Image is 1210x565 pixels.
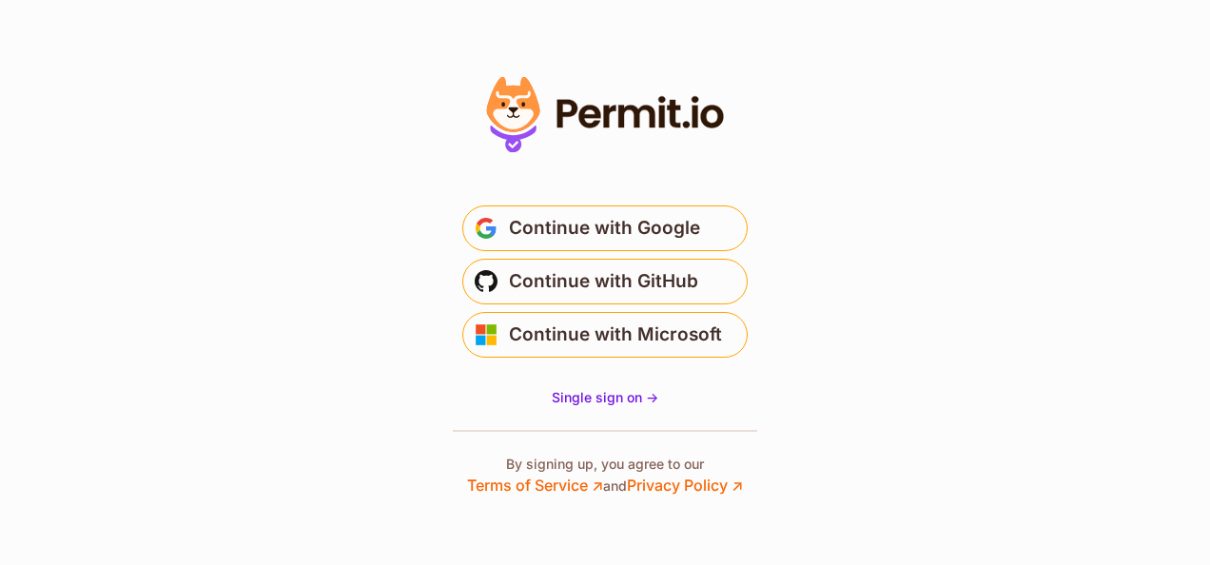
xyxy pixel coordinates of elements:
[552,388,658,407] a: Single sign on ->
[462,312,748,358] button: Continue with Microsoft
[462,205,748,251] button: Continue with Google
[552,389,658,405] span: Single sign on ->
[467,476,603,495] a: Terms of Service ↗
[627,476,743,495] a: Privacy Policy ↗
[509,266,698,297] span: Continue with GitHub
[509,320,722,350] span: Continue with Microsoft
[467,455,743,497] p: By signing up, you agree to our and
[462,259,748,304] button: Continue with GitHub
[509,213,700,244] span: Continue with Google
